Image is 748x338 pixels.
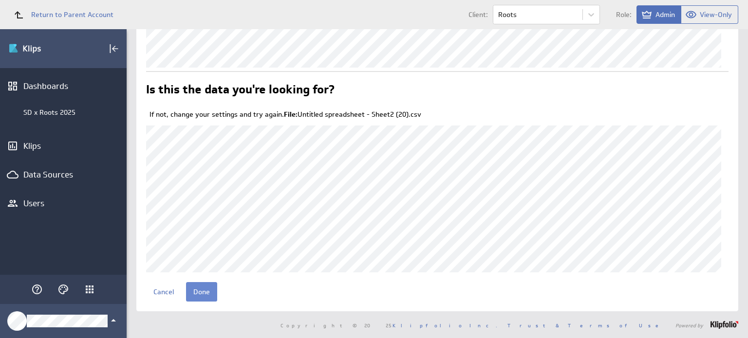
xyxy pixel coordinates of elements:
div: Roots [498,11,517,18]
button: View as View-Only [681,5,738,24]
div: SD x Roots 2025 [23,108,122,117]
div: Dashboards [23,81,103,91]
div: Help [29,281,45,298]
span: View-Only [700,10,732,19]
a: Return to Parent Account [8,4,113,25]
img: logo-footer.png [711,321,738,329]
a: Klipfolio Inc. [393,322,497,329]
p: If not, change your settings and try again. Untitled spreadsheet - Sheet2 (20).csv [150,110,729,120]
div: Themes [55,281,72,298]
img: Klipfolio klips logo [8,41,76,56]
div: Users [23,198,103,209]
div: Data Sources [23,169,103,180]
span: Admin [655,10,675,19]
span: Copyright © 2025 [280,323,497,328]
h2: Is this the data you're looking for? [146,84,335,99]
div: Klips [23,141,103,151]
div: Klipfolio Apps [84,284,95,295]
div: Klipfolio Apps [81,281,98,298]
button: View as Admin [636,5,681,24]
span: Powered by [675,323,703,328]
input: Done [186,282,217,302]
span: Client: [468,11,488,18]
a: Cancel [146,282,181,302]
a: Trust & Terms of Use [507,322,665,329]
span: Role: [616,11,632,18]
span: File: [284,110,298,119]
svg: Themes [57,284,69,295]
div: Collapse [106,40,122,57]
div: Go to Dashboards [8,41,76,56]
span: Return to Parent Account [31,11,113,18]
